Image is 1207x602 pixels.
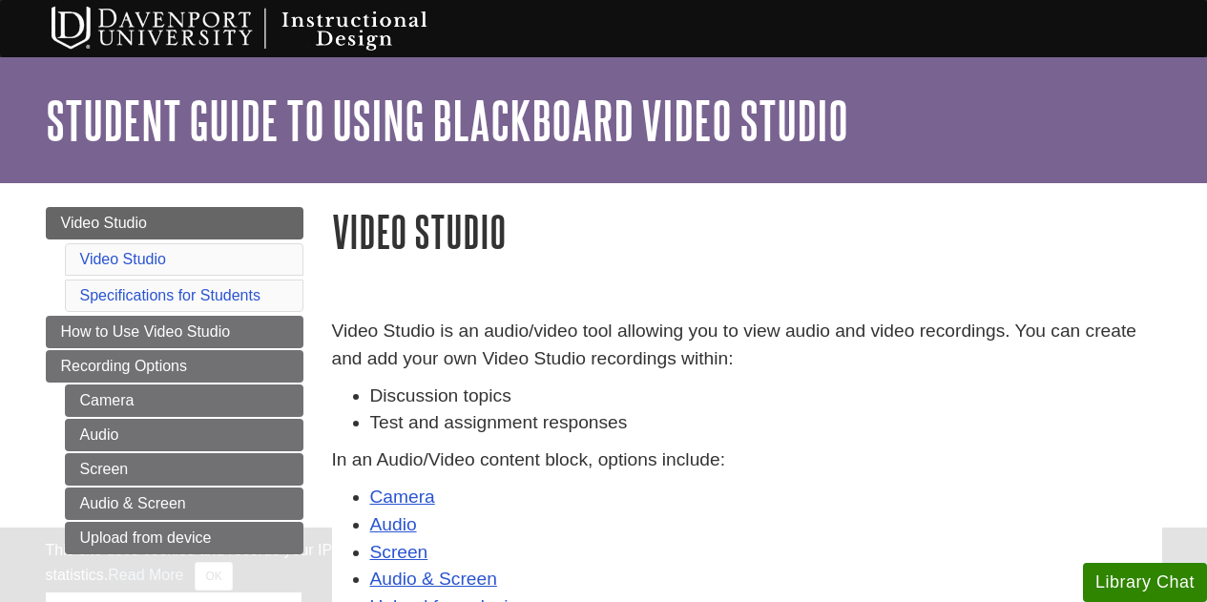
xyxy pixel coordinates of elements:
[65,522,303,554] a: Upload from device
[370,542,428,562] a: Screen
[370,487,435,507] a: Camera
[65,419,303,451] a: Audio
[65,384,303,417] a: Camera
[370,514,417,534] a: Audio
[65,453,303,486] a: Screen
[370,569,497,589] a: Audio & Screen
[332,207,1162,256] h1: Video Studio
[46,350,303,383] a: Recording Options
[370,409,1162,437] li: Test and assignment responses
[46,316,303,348] a: How to Use Video Studio
[36,5,494,52] img: Davenport University Instructional Design
[61,215,147,231] span: Video Studio
[46,91,848,150] a: Student Guide to Using Blackboard Video Studio
[61,358,188,374] span: Recording Options
[370,383,1162,410] li: Discussion topics
[332,446,1162,474] p: In an Audio/Video content block, options include:
[46,207,303,239] a: Video Studio
[65,488,303,520] a: Audio & Screen
[80,251,166,267] a: Video Studio
[1083,563,1207,602] button: Library Chat
[61,323,231,340] span: How to Use Video Studio
[332,318,1162,373] p: Video Studio is an audio/video tool allowing you to view audio and video recordings. You can crea...
[80,287,260,303] a: Specifications for Students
